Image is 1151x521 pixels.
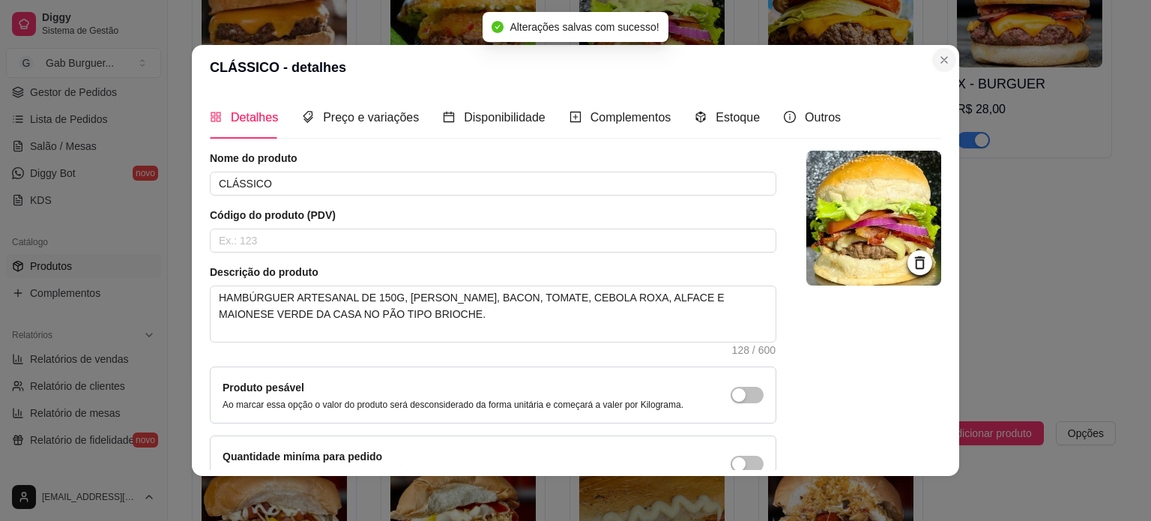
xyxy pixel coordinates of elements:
[223,468,546,480] p: Ao habilitar seus clientes terão que pedir uma quantidade miníma desse produto.
[231,111,278,124] span: Detalhes
[443,111,455,123] span: calendar
[210,111,222,123] span: appstore
[211,286,776,342] textarea: HAMBÚRGUER ARTESANAL DE 150G, [PERSON_NAME], BACON, TOMATE, CEBOLA ROXA, ALFACE E MAIONESE VERDE ...
[210,151,776,166] article: Nome do produto
[192,45,959,90] header: CLÁSSICO - detalhes
[590,111,671,124] span: Complementos
[223,382,304,394] label: Produto pesável
[210,265,776,280] article: Descrição do produto
[210,172,776,196] input: Ex.: Hamburguer de costela
[695,111,707,123] span: code-sandbox
[932,48,956,72] button: Close
[510,21,659,33] span: Alterações salvas com sucesso!
[464,111,546,124] span: Disponibilidade
[492,21,504,33] span: check-circle
[784,111,796,123] span: info-circle
[323,111,419,124] span: Preço e variações
[210,229,776,253] input: Ex.: 123
[302,111,314,123] span: tags
[806,151,941,286] img: logo da loja
[570,111,581,123] span: plus-square
[223,451,382,463] label: Quantidade miníma para pedido
[223,399,683,411] p: Ao marcar essa opção o valor do produto será desconsiderado da forma unitária e começará a valer ...
[716,111,760,124] span: Estoque
[210,208,776,223] article: Código do produto (PDV)
[805,111,841,124] span: Outros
